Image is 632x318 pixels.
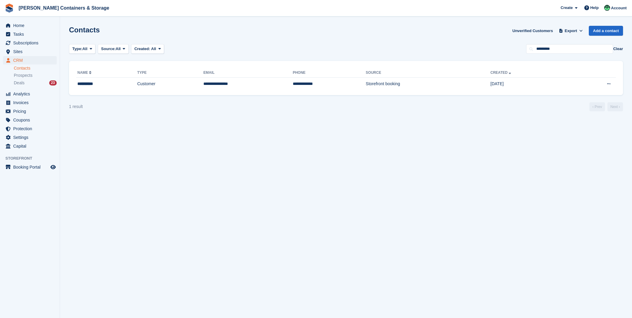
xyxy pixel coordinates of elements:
[13,39,49,47] span: Subscriptions
[5,4,14,13] img: stora-icon-8386f47178a22dfd0bd8f6a31ec36ba5ce8667c1dd55bd0f319d3a0aa187defe.svg
[13,107,49,115] span: Pricing
[3,30,57,38] a: menu
[131,44,164,54] button: Created: All
[13,133,49,142] span: Settings
[13,21,49,30] span: Home
[3,107,57,115] a: menu
[3,47,57,56] a: menu
[589,26,623,36] a: Add a contact
[490,70,512,75] a: Created
[82,46,88,52] span: All
[366,68,490,78] th: Source
[16,3,112,13] a: [PERSON_NAME] Containers & Storage
[3,90,57,98] a: menu
[3,124,57,133] a: menu
[565,28,577,34] span: Export
[69,103,83,110] div: 1 result
[72,46,82,52] span: Type:
[14,73,32,78] span: Prospects
[203,68,293,78] th: Email
[69,26,100,34] h1: Contacts
[3,98,57,107] a: menu
[13,163,49,171] span: Booking Portal
[13,116,49,124] span: Coupons
[3,142,57,150] a: menu
[13,56,49,64] span: CRM
[558,26,584,36] button: Export
[588,102,624,111] nav: Page
[13,98,49,107] span: Invoices
[3,21,57,30] a: menu
[13,90,49,98] span: Analytics
[137,68,203,78] th: Type
[613,46,623,52] button: Clear
[3,163,57,171] a: menu
[14,65,57,71] a: Contacts
[49,80,57,85] div: 23
[604,5,610,11] img: Arjun Preetham
[607,102,623,111] a: Next
[69,44,95,54] button: Type: All
[151,46,156,51] span: All
[14,80,25,86] span: Deals
[101,46,115,52] span: Source:
[98,44,129,54] button: Source: All
[13,47,49,56] span: Sites
[611,5,627,11] span: Account
[13,124,49,133] span: Protection
[5,155,60,161] span: Storefront
[589,102,605,111] a: Previous
[590,5,599,11] span: Help
[3,39,57,47] a: menu
[510,26,555,36] a: Unverified Customers
[490,78,570,90] td: [DATE]
[137,78,203,90] td: Customer
[116,46,121,52] span: All
[3,56,57,64] a: menu
[14,80,57,86] a: Deals 23
[13,30,49,38] span: Tasks
[14,72,57,79] a: Prospects
[3,133,57,142] a: menu
[134,46,150,51] span: Created:
[77,70,93,75] a: Name
[49,163,57,171] a: Preview store
[3,116,57,124] a: menu
[13,142,49,150] span: Capital
[561,5,573,11] span: Create
[366,78,490,90] td: Storefront booking
[293,68,366,78] th: Phone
